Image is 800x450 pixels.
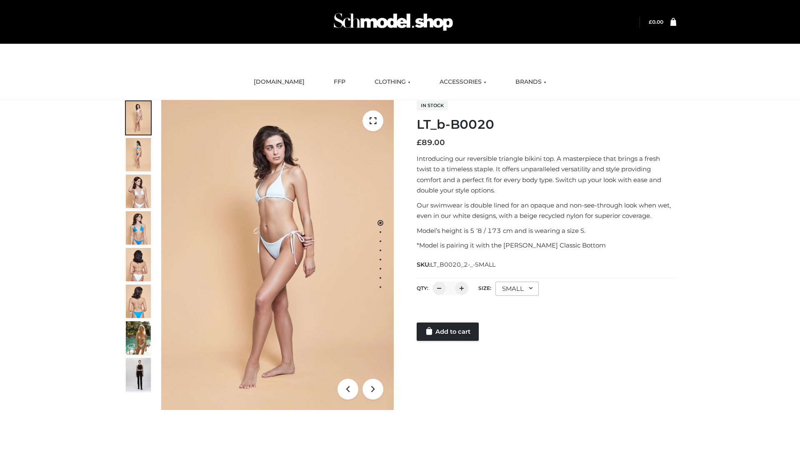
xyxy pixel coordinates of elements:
img: 49df5f96394c49d8b5cbdcda3511328a.HD-1080p-2.5Mbps-49301101_thumbnail.jpg [126,358,151,391]
a: £0.00 [649,19,663,25]
p: Model’s height is 5 ‘8 / 173 cm and is wearing a size S. [417,225,676,236]
p: *Model is pairing it with the [PERSON_NAME] Classic Bottom [417,240,676,251]
a: [DOMAIN_NAME] [247,73,311,91]
a: BRANDS [509,73,552,91]
img: Arieltop_CloudNine_AzureSky2.jpg [126,321,151,355]
img: ArielClassicBikiniTop_CloudNine_AzureSky_OW114ECO_3-scaled.jpg [126,175,151,208]
span: LT_B0020_2-_-SMALL [430,261,495,268]
a: FFP [327,73,352,91]
span: £ [417,138,422,147]
label: QTY: [417,285,428,291]
p: Our swimwear is double lined for an opaque and non-see-through look when wet, even in our white d... [417,200,676,221]
img: ArielClassicBikiniTop_CloudNine_AzureSky_OW114ECO_1 [161,100,394,410]
div: SMALL [495,282,539,296]
img: ArielClassicBikiniTop_CloudNine_AzureSky_OW114ECO_7-scaled.jpg [126,248,151,281]
img: Schmodel Admin 964 [331,5,456,38]
span: SKU: [417,260,496,270]
bdi: 0.00 [649,19,663,25]
a: Add to cart [417,322,479,341]
p: Introducing our reversible triangle bikini top. A masterpiece that brings a fresh twist to a time... [417,153,676,196]
img: ArielClassicBikiniTop_CloudNine_AzureSky_OW114ECO_4-scaled.jpg [126,211,151,245]
bdi: 89.00 [417,138,445,147]
img: ArielClassicBikiniTop_CloudNine_AzureSky_OW114ECO_2-scaled.jpg [126,138,151,171]
h1: LT_b-B0020 [417,117,676,132]
span: £ [649,19,652,25]
a: ACCESSORIES [433,73,492,91]
label: Size: [478,285,491,291]
a: CLOTHING [368,73,417,91]
span: In stock [417,100,448,110]
img: ArielClassicBikiniTop_CloudNine_AzureSky_OW114ECO_1-scaled.jpg [126,101,151,135]
img: ArielClassicBikiniTop_CloudNine_AzureSky_OW114ECO_8-scaled.jpg [126,285,151,318]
